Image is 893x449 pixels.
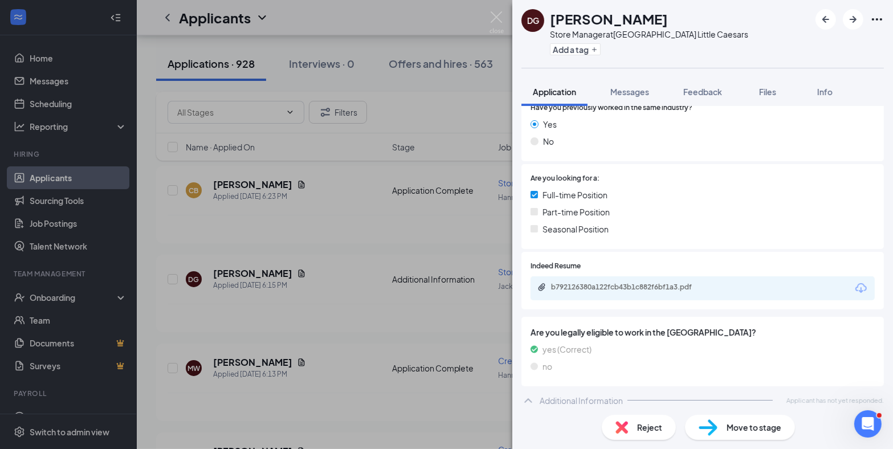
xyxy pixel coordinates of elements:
span: Applicant has not yet responded. [786,395,884,405]
svg: ChevronUp [521,394,535,407]
svg: ArrowRight [846,13,860,26]
span: Full-time Position [543,189,607,201]
svg: Download [854,281,868,295]
h1: [PERSON_NAME] [550,9,668,28]
span: Seasonal Position [543,223,609,235]
span: Reject [637,421,662,434]
span: Indeed Resume [531,261,581,272]
span: No [543,135,554,148]
span: Yes [543,118,557,130]
button: ArrowLeftNew [815,9,836,30]
iframe: Intercom live chat [854,410,882,438]
button: ArrowRight [843,9,863,30]
span: Info [817,87,833,97]
svg: Plus [591,46,598,53]
svg: ArrowLeftNew [819,13,833,26]
div: Store Manager at [GEOGRAPHIC_DATA] Little Caesars [550,28,748,40]
a: Paperclipb792126380a122fcb43b1c882f6bf1a3.pdf [537,283,722,293]
span: Application [533,87,576,97]
span: Are you legally eligible to work in the [GEOGRAPHIC_DATA]? [531,326,875,338]
span: Move to stage [727,421,781,434]
span: Feedback [683,87,722,97]
span: Files [759,87,776,97]
span: Are you looking for a: [531,173,600,184]
span: Have you previously worked in the same industry? [531,103,692,113]
span: no [543,360,552,373]
span: Part-time Position [543,206,610,218]
div: b792126380a122fcb43b1c882f6bf1a3.pdf [551,283,711,292]
div: Additional Information [540,395,623,406]
span: yes (Correct) [543,343,592,356]
button: PlusAdd a tag [550,43,601,55]
svg: Ellipses [870,13,884,26]
span: Messages [610,87,649,97]
div: DG [527,15,539,26]
svg: Paperclip [537,283,547,292]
